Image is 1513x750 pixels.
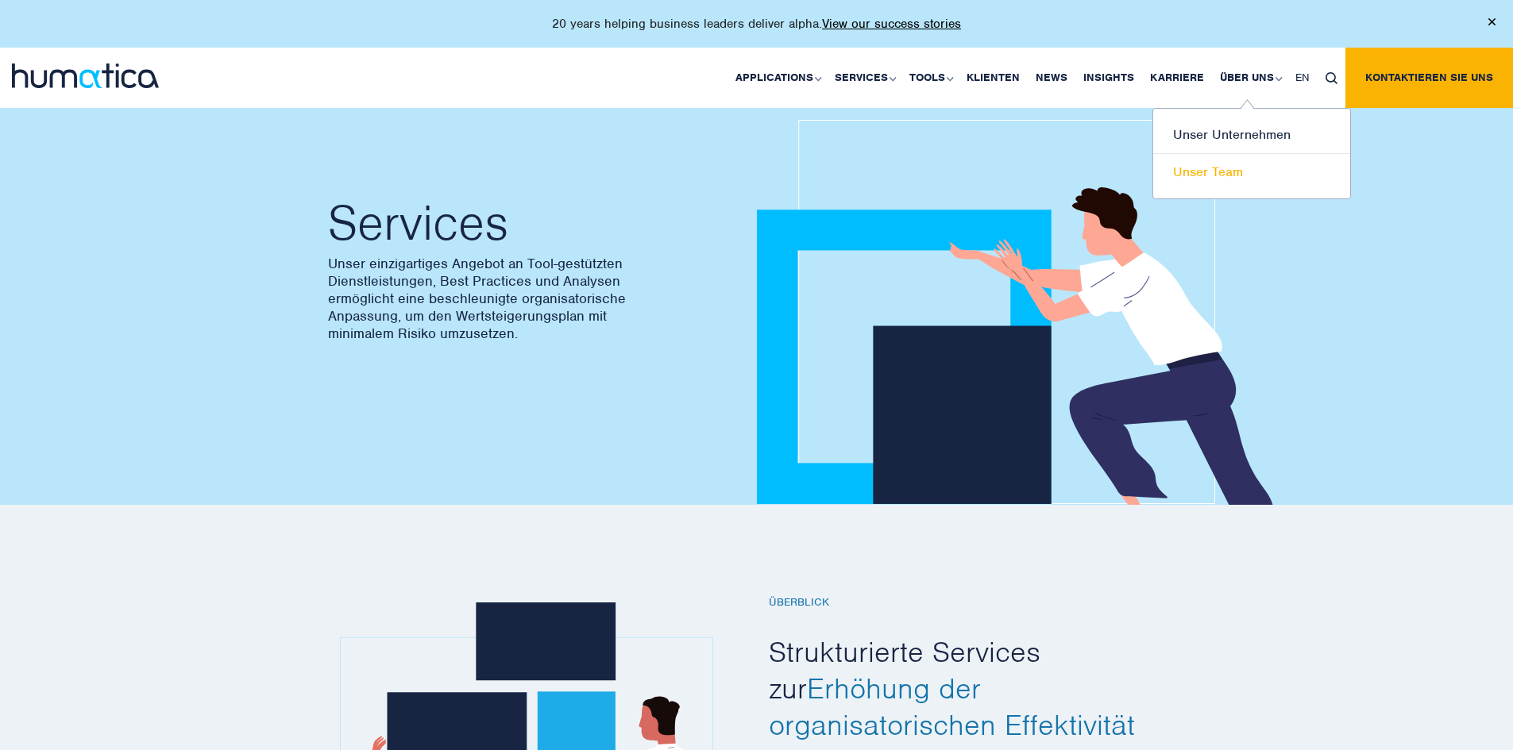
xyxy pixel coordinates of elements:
[769,633,1198,743] h2: Strukturierte Services zur
[552,16,961,32] p: 20 years helping business leaders deliver alpha.
[1153,154,1350,190] a: Unser Team
[328,199,741,247] h2: Services
[1212,48,1287,108] a: Über uns
[1295,71,1310,84] span: EN
[757,120,1306,505] img: about_banner1
[1287,48,1318,108] a: EN
[769,670,1135,743] span: Erhöhung der organisatorischen Effektivität
[822,16,961,32] a: View our success stories
[1075,48,1142,108] a: Insights
[769,596,1198,610] h6: Überblick
[827,48,901,108] a: Services
[728,48,827,108] a: Applications
[959,48,1028,108] a: Klienten
[901,48,959,108] a: Tools
[1028,48,1075,108] a: News
[1345,48,1513,108] a: Kontaktieren Sie uns
[12,63,159,88] img: logo
[1326,72,1337,84] img: search_icon
[1153,117,1350,154] a: Unser Unternehmen
[328,255,741,342] p: Unser einzigartiges Angebot an Tool-gestützten Dienstleistungen, Best Practices und Analysen ermö...
[1142,48,1212,108] a: Karriere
